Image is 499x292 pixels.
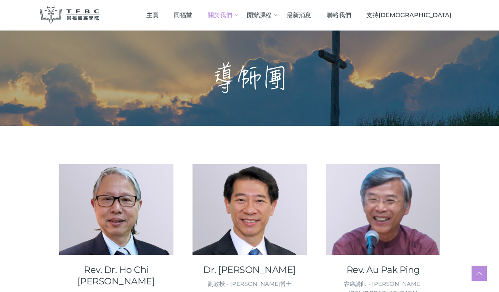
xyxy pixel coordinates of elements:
[239,4,279,26] a: 開辦課程
[247,11,271,19] span: 開辦課程
[59,264,173,287] a: Rev. Dr. Ho Chi [PERSON_NAME]
[211,62,288,95] h1: 導師團
[327,11,351,19] span: 聯絡我們
[319,4,359,26] a: 聯絡我們
[146,11,159,19] span: 主頁
[138,4,166,26] a: 主頁
[279,4,319,26] a: 最新消息
[193,279,307,289] div: 副教授 - [PERSON_NAME]博士
[359,4,459,26] a: 支持[DEMOGRAPHIC_DATA]
[366,11,451,19] span: 支持[DEMOGRAPHIC_DATA]
[166,4,200,26] a: 同福堂
[287,11,311,19] span: 最新消息
[174,11,192,19] span: 同福堂
[200,4,240,26] a: 關於我們
[208,11,232,19] span: 關於我們
[472,266,487,281] a: Scroll to top
[40,6,99,24] img: 同福聖經學院 TFBC
[193,264,307,276] a: Dr. [PERSON_NAME]
[326,264,440,276] a: Rev. Au Pak Ping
